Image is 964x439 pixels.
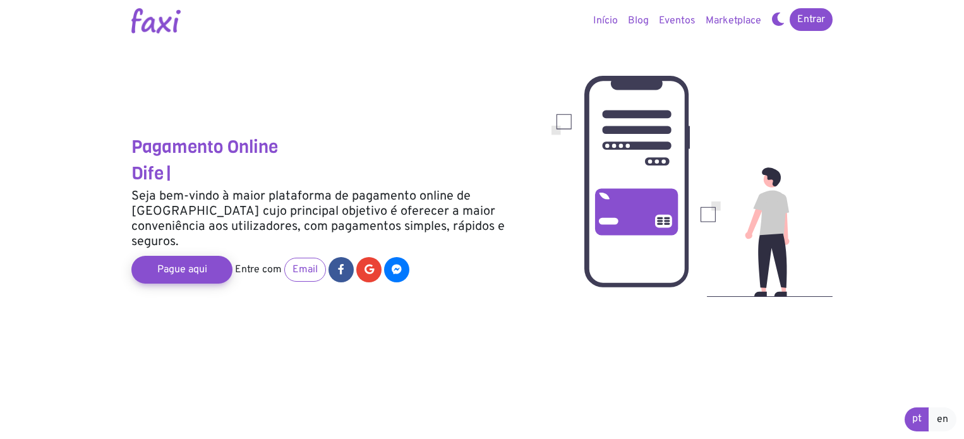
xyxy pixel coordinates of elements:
[654,8,701,33] a: Eventos
[929,407,956,431] a: en
[588,8,623,33] a: Início
[284,258,326,282] a: Email
[701,8,766,33] a: Marketplace
[790,8,833,31] a: Entrar
[131,8,181,33] img: Logotipo Faxi Online
[131,256,232,284] a: Pague aqui
[131,162,164,185] span: Dife
[131,136,533,158] h3: Pagamento Online
[131,189,533,250] h5: Seja bem-vindo à maior plataforma de pagamento online de [GEOGRAPHIC_DATA] cujo principal objetiv...
[623,8,654,33] a: Blog
[905,407,929,431] a: pt
[235,263,282,276] span: Entre com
